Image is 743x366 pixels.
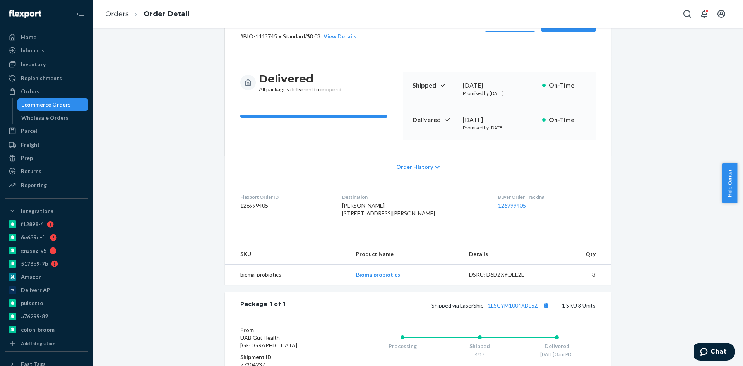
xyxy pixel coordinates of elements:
[240,300,286,310] div: Package 1 of 1
[364,342,441,350] div: Processing
[240,326,333,334] dt: From
[21,46,45,54] div: Inbounds
[21,60,46,68] div: Inventory
[225,265,350,285] td: bioma_probiotics
[5,244,88,257] a: gnzsuz-v5
[286,300,596,310] div: 1 SKU 3 Units
[5,72,88,84] a: Replenishments
[5,284,88,296] a: Deliverr API
[548,244,611,265] th: Qty
[73,6,88,22] button: Close Navigation
[283,33,305,40] span: Standard
[518,351,596,357] div: [DATE] 3am PDT
[5,323,88,336] a: colon-broom
[5,152,88,164] a: Prep
[350,244,462,265] th: Product Name
[469,271,542,278] div: DSKU: D6DZXYQEE2L
[722,163,737,203] button: Help Center
[5,310,88,323] a: a76299-82
[259,72,342,93] div: All packages delivered to recipient
[21,207,53,215] div: Integrations
[5,179,88,191] a: Reporting
[5,31,88,43] a: Home
[356,271,400,278] a: Bioma probiotics
[21,33,36,41] div: Home
[17,98,89,111] a: Ecommerce Orders
[21,234,47,241] div: 6e639d-fc
[463,115,536,124] div: [DATE]
[498,194,596,200] dt: Buyer Order Tracking
[21,220,44,228] div: f12898-4
[463,124,536,131] p: Promised by [DATE]
[498,202,526,209] a: 126999405
[548,265,611,285] td: 3
[279,33,281,40] span: •
[225,244,350,265] th: SKU
[5,205,88,217] button: Integrations
[21,181,47,189] div: Reporting
[342,194,486,200] dt: Destination
[240,33,356,40] p: # BIO-1443745 / $8.08
[5,125,88,137] a: Parcel
[144,10,190,18] a: Order Detail
[413,115,457,124] p: Delivered
[21,74,62,82] div: Replenishments
[5,218,88,230] a: f12898-4
[240,353,333,361] dt: Shipment ID
[21,299,43,307] div: pulsetto
[9,10,41,18] img: Flexport logo
[518,342,596,350] div: Delivered
[413,81,457,90] p: Shipped
[5,258,88,270] a: 5176b9-7b
[396,163,433,171] span: Order History
[105,10,129,18] a: Orders
[5,85,88,98] a: Orders
[697,6,712,22] button: Open notifications
[21,273,42,281] div: Amazon
[17,112,89,124] a: Wholesale Orders
[21,260,48,268] div: 5176b9-7b
[21,101,71,108] div: Ecommerce Orders
[21,127,37,135] div: Parcel
[463,244,548,265] th: Details
[463,81,536,90] div: [DATE]
[431,302,551,309] span: Shipped via LaserShip
[488,302,538,309] a: 1LSCYM1004XDL5Z
[5,139,88,151] a: Freight
[714,6,729,22] button: Open account menu
[21,340,55,347] div: Add Integration
[5,231,88,244] a: 6e639d-fc
[694,343,735,362] iframe: Opens a widget where you can chat to one of our agents
[240,202,330,210] dd: 126999405
[21,313,48,320] div: a76299-82
[441,351,519,357] div: 4/17
[21,114,68,122] div: Wholesale Orders
[259,72,342,86] h3: Delivered
[21,247,46,254] div: gnzsuz-v5
[680,6,695,22] button: Open Search Box
[5,44,88,57] a: Inbounds
[5,165,88,177] a: Returns
[342,202,435,217] span: [PERSON_NAME] [STREET_ADDRESS][PERSON_NAME]
[21,326,55,333] div: colon-broom
[21,167,41,175] div: Returns
[5,271,88,283] a: Amazon
[549,115,586,124] p: On-Time
[549,81,586,90] p: On-Time
[21,154,33,162] div: Prep
[21,141,40,149] div: Freight
[5,58,88,70] a: Inventory
[240,194,330,200] dt: Flexport Order ID
[5,297,88,309] a: pulsetto
[21,286,52,294] div: Deliverr API
[99,3,196,26] ol: breadcrumbs
[5,339,88,348] a: Add Integration
[320,33,356,40] button: View Details
[240,334,297,349] span: UAB Gut Health [GEOGRAPHIC_DATA]
[441,342,519,350] div: Shipped
[463,90,536,96] p: Promised by [DATE]
[541,300,551,310] button: Copy tracking number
